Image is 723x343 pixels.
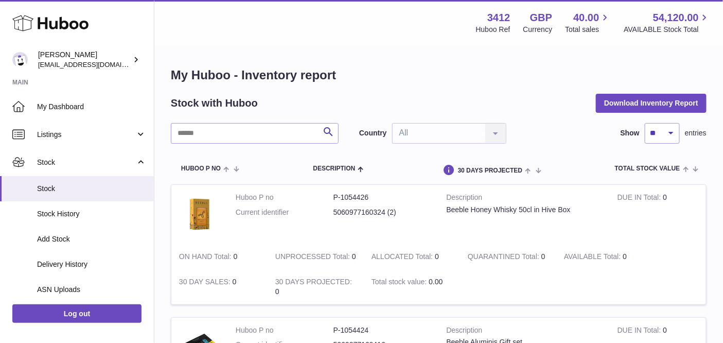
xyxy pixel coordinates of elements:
strong: 3412 [487,11,510,25]
span: Description [313,165,355,172]
strong: ALLOCATED Total [372,252,435,263]
span: Listings [37,130,135,140]
h1: My Huboo - Inventory report [171,67,707,83]
span: My Dashboard [37,102,146,112]
span: Stock [37,184,146,194]
dt: Huboo P no [236,325,333,335]
span: 40.00 [573,11,599,25]
dt: Huboo P no [236,193,333,202]
span: [EMAIL_ADDRESS][DOMAIN_NAME] [38,60,151,68]
span: Add Stock [37,234,146,244]
img: product image [179,193,220,234]
span: Stock [37,158,135,167]
td: 0 [171,244,268,269]
h2: Stock with Huboo [171,96,258,110]
div: Huboo Ref [476,25,510,35]
label: Show [621,128,640,138]
strong: DUE IN Total [618,193,663,204]
strong: Description [447,193,602,205]
strong: GBP [530,11,552,25]
span: Delivery History [37,260,146,269]
strong: ON HAND Total [179,252,234,263]
strong: DUE IN Total [618,326,663,337]
span: Total sales [565,25,611,35]
label: Country [359,128,387,138]
strong: UNPROCESSED Total [275,252,352,263]
strong: 30 DAY SALES [179,278,233,288]
td: 0 [268,244,364,269]
td: 0 [171,269,268,304]
strong: AVAILABLE Total [564,252,623,263]
td: 0 [364,244,460,269]
img: info@beeble.buzz [12,52,28,67]
strong: QUARANTINED Total [468,252,541,263]
span: Stock History [37,209,146,219]
a: 54,120.00 AVAILABLE Stock Total [624,11,711,35]
span: 30 DAYS PROJECTED [458,167,523,174]
dt: Current identifier [236,208,333,217]
strong: Total stock value [372,278,429,288]
dd: P-1054424 [333,325,431,335]
span: 54,120.00 [653,11,699,25]
td: 0 [268,269,364,304]
strong: Description [447,325,602,338]
dd: P-1054426 [333,193,431,202]
div: [PERSON_NAME] [38,50,131,70]
a: Log out [12,304,142,323]
strong: 30 DAYS PROJECTED [275,278,352,288]
span: Total stock value [615,165,680,172]
span: 0 [541,252,545,261]
span: ASN Uploads [37,285,146,295]
span: Huboo P no [181,165,221,172]
a: 40.00 Total sales [565,11,611,35]
div: Beeble Honey Whisky 50cl in Hive Box [447,205,602,215]
td: 0 [610,185,706,244]
button: Download Inventory Report [596,94,707,112]
span: entries [685,128,707,138]
dd: 5060977160324 (2) [333,208,431,217]
td: 0 [556,244,653,269]
div: Currency [523,25,553,35]
span: AVAILABLE Stock Total [624,25,711,35]
span: 0.00 [429,278,443,286]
